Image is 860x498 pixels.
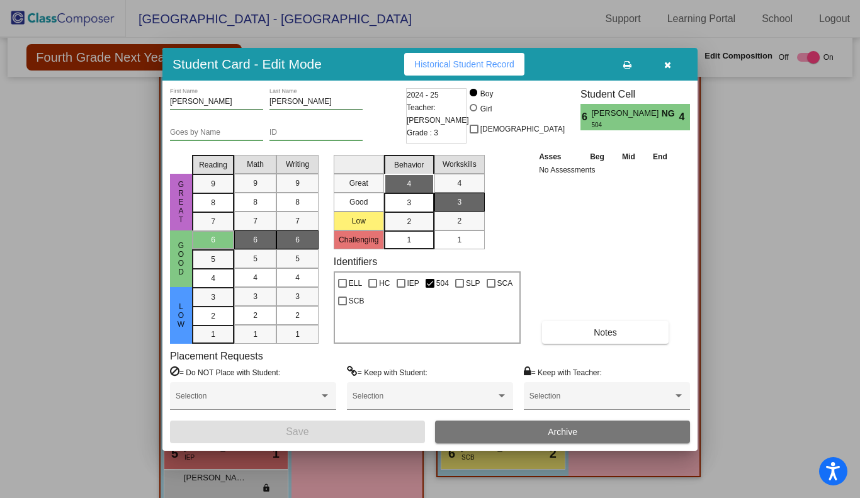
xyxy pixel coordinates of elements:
span: 6 [295,234,300,246]
span: 2 [457,215,461,227]
span: 5 [295,253,300,264]
span: 2024 - 25 [407,89,439,101]
span: NG [662,107,679,120]
span: 8 [211,197,215,208]
span: Good [176,241,187,276]
label: = Keep with Teacher: [524,366,602,378]
span: 4 [253,272,257,283]
span: 3 [253,291,257,302]
span: 2 [211,310,215,322]
span: 1 [407,234,411,246]
th: Mid [613,150,643,164]
span: Grade : 3 [407,127,438,139]
span: 1 [457,234,461,246]
span: Archive [548,427,577,437]
span: 7 [211,216,215,227]
span: 4 [407,178,411,190]
span: SCB [349,293,365,308]
label: = Do NOT Place with Student: [170,366,280,378]
span: 504 [591,120,652,130]
label: Placement Requests [170,350,263,362]
span: Notes [594,327,617,337]
span: 4 [211,273,215,284]
span: 1 [211,329,215,340]
span: 7 [253,215,257,227]
span: 1 [253,329,257,340]
span: Writing [286,159,309,170]
span: HC [379,276,390,291]
span: 3 [457,196,461,208]
span: SLP [466,276,480,291]
span: 9 [211,178,215,190]
span: 504 [436,276,449,291]
span: 1 [295,329,300,340]
span: 3 [295,291,300,302]
span: 6 [253,234,257,246]
button: Historical Student Record [404,53,524,76]
div: Boy [480,88,494,99]
td: No Assessments [536,164,676,176]
span: 2 [253,310,257,321]
h3: Student Cell [580,88,690,100]
span: Reading [199,159,227,171]
span: Behavior [394,159,424,171]
span: ELL [349,276,362,291]
span: Low [176,302,187,329]
span: 8 [295,196,300,208]
span: 4 [295,272,300,283]
button: Save [170,421,425,443]
input: goes by name [170,128,263,137]
span: Great [176,180,187,224]
span: 4 [679,110,690,125]
button: Archive [435,421,690,443]
span: 2 [295,310,300,321]
span: Teacher: [PERSON_NAME] [407,101,469,127]
span: 6 [580,110,591,125]
th: Asses [536,150,581,164]
span: Workskills [443,159,477,170]
span: 5 [211,254,215,265]
span: Save [286,426,308,437]
h3: Student Card - Edit Mode [173,56,322,72]
span: Math [247,159,264,170]
th: Beg [581,150,614,164]
span: 6 [211,234,215,246]
span: [PERSON_NAME] [591,107,661,120]
span: Historical Student Record [414,59,514,69]
span: IEP [407,276,419,291]
span: 2 [407,216,411,227]
label: = Keep with Student: [347,366,427,378]
span: SCA [497,276,513,291]
span: 9 [295,178,300,189]
label: Identifiers [334,256,377,268]
span: 3 [407,197,411,208]
span: 5 [253,253,257,264]
th: End [644,150,677,164]
span: [DEMOGRAPHIC_DATA] [480,122,565,137]
span: 8 [253,196,257,208]
span: 9 [253,178,257,189]
span: 7 [295,215,300,227]
div: Girl [480,103,492,115]
button: Notes [542,321,669,344]
span: 4 [457,178,461,189]
span: 3 [211,291,215,303]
